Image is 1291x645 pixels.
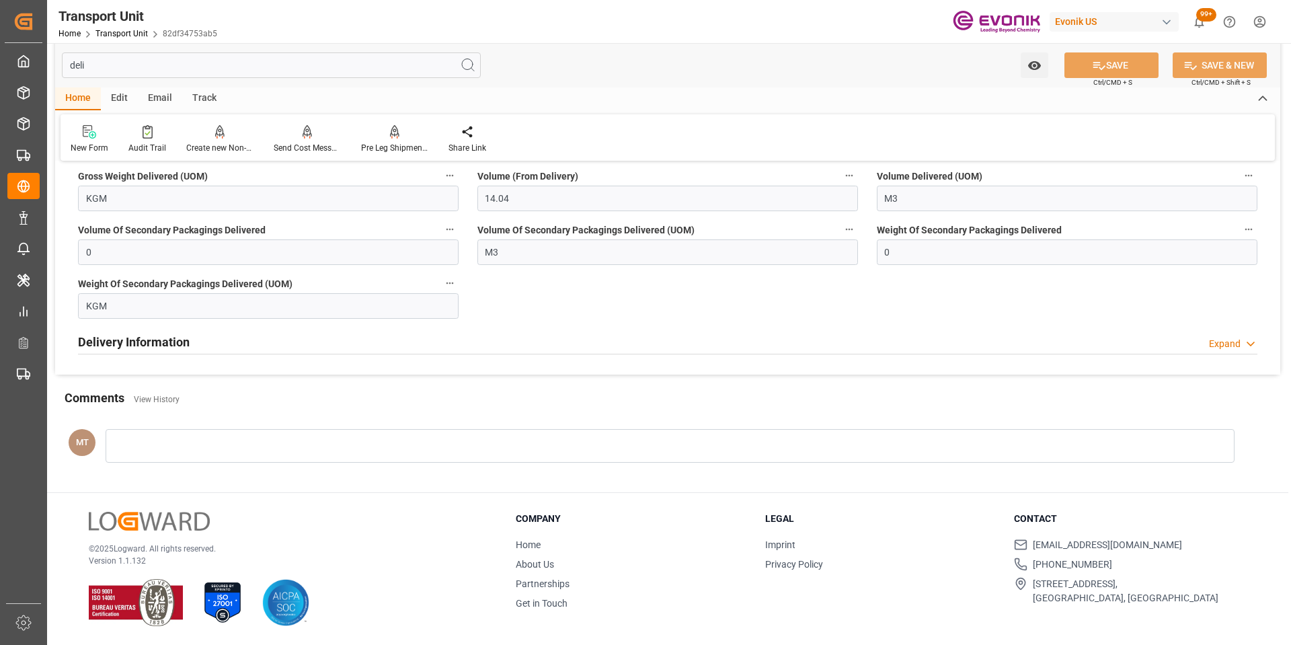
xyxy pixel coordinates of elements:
div: Audit Trail [128,142,166,154]
span: Volume Delivered (UOM) [877,169,982,184]
img: ISO 9001 & ISO 14001 Certification [89,579,183,626]
button: Volume Delivered (UOM) [1240,167,1257,184]
a: About Us [516,559,554,570]
div: Pre Leg Shipment Inbound [361,142,428,154]
button: Weight Of Secondary Packagings Delivered [1240,221,1257,238]
p: Version 1.1.132 [89,555,482,567]
a: View History [134,395,180,404]
a: Privacy Policy [765,559,823,570]
p: © 2025 Logward. All rights reserved. [89,543,482,555]
span: Gross Weight Delivered (UOM) [78,169,208,184]
img: ISO 27001 Certification [199,579,246,626]
div: Create new Non-Conformance [186,142,253,154]
a: Get in Touch [516,598,568,609]
img: Logward Logo [89,512,210,531]
button: Volume (From Delivery) [840,167,858,184]
span: Volume Of Secondary Packagings Delivered [78,223,266,237]
div: Edit [101,87,138,110]
button: Evonik US [1050,9,1184,34]
h3: Legal [765,512,998,526]
a: Home [516,539,541,550]
h3: Contact [1014,512,1247,526]
h3: Company [516,512,748,526]
span: MT [76,437,89,447]
a: Transport Unit [95,29,148,38]
a: Imprint [765,539,795,550]
span: Ctrl/CMD + S [1093,77,1132,87]
span: Ctrl/CMD + Shift + S [1191,77,1251,87]
div: Send Cost Message to [PERSON_NAME] [274,142,341,154]
img: Evonik-brand-mark-Deep-Purple-RGB.jpeg_1700498283.jpeg [953,10,1040,34]
span: Weight Of Secondary Packagings Delivered (UOM) [78,277,292,291]
button: Help Center [1214,7,1245,37]
button: Gross Weight Delivered (UOM) [441,167,459,184]
button: SAVE [1064,52,1159,78]
button: Volume Of Secondary Packagings Delivered [441,221,459,238]
img: AICPA SOC [262,579,309,626]
button: Weight Of Secondary Packagings Delivered (UOM) [441,274,459,292]
button: open menu [1021,52,1048,78]
div: Transport Unit [58,6,217,26]
a: Home [58,29,81,38]
h2: Delivery Information [78,333,190,351]
div: New Form [71,142,108,154]
span: [EMAIL_ADDRESS][DOMAIN_NAME] [1033,538,1182,552]
a: Partnerships [516,578,570,589]
div: Expand [1209,337,1241,351]
button: show 100 new notifications [1184,7,1214,37]
button: SAVE & NEW [1173,52,1267,78]
div: Email [138,87,182,110]
span: [PHONE_NUMBER] [1033,558,1112,572]
div: Share Link [448,142,486,154]
button: Volume Of Secondary Packagings Delivered (UOM) [840,221,858,238]
span: [STREET_ADDRESS], [GEOGRAPHIC_DATA], [GEOGRAPHIC_DATA] [1033,577,1218,605]
div: Home [55,87,101,110]
span: 99+ [1196,8,1216,22]
span: Weight Of Secondary Packagings Delivered [877,223,1062,237]
div: Track [182,87,227,110]
span: Volume (From Delivery) [477,169,578,184]
span: Volume Of Secondary Packagings Delivered (UOM) [477,223,695,237]
div: Evonik US [1050,12,1179,32]
input: Search Fields [62,52,481,78]
h2: Comments [65,389,124,407]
